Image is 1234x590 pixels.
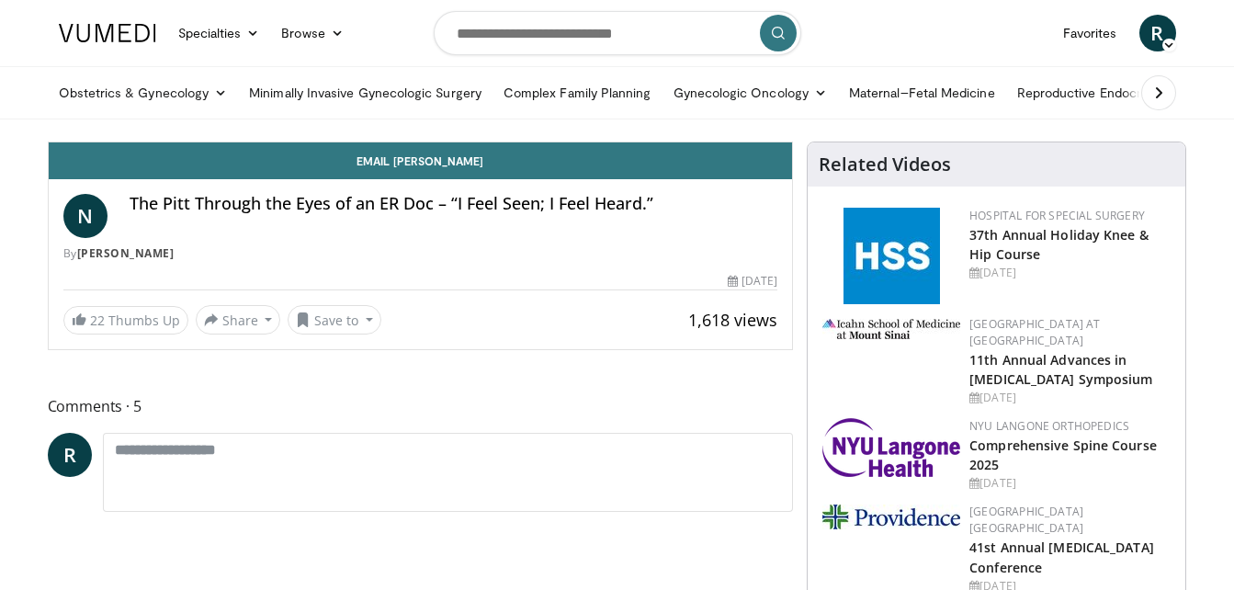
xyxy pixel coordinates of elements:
[492,74,662,111] a: Complex Family Planning
[843,208,940,304] img: f5c2b4a9-8f32-47da-86a2-cd262eba5885.gif.150x105_q85_autocrop_double_scale_upscale_version-0.2.jpg
[969,390,1171,406] div: [DATE]
[969,418,1129,434] a: NYU Langone Orthopedics
[167,15,271,51] a: Specialties
[969,226,1149,263] a: 37th Annual Holiday Knee & Hip Course
[196,305,281,335] button: Share
[969,437,1157,473] a: Comprehensive Spine Course 2025
[1139,15,1176,51] a: R
[728,273,777,289] div: [DATE]
[822,319,960,339] img: 3aa743c9-7c3f-4fab-9978-1464b9dbe89c.png.150x105_q85_autocrop_double_scale_upscale_version-0.2.jpg
[822,418,960,477] img: 196d80fa-0fd9-4c83-87ed-3e4f30779ad7.png.150x105_q85_autocrop_double_scale_upscale_version-0.2.png
[1052,15,1128,51] a: Favorites
[130,194,778,214] h4: The Pitt Through the Eyes of an ER Doc – “I Feel Seen; I Feel Heard.”
[969,208,1145,223] a: Hospital for Special Surgery
[838,74,1006,111] a: Maternal–Fetal Medicine
[969,539,1154,575] a: 41st Annual [MEDICAL_DATA] Conference
[49,142,793,179] a: Email [PERSON_NAME]
[969,265,1171,281] div: [DATE]
[63,306,188,335] a: 22 Thumbs Up
[969,475,1171,492] div: [DATE]
[288,305,381,335] button: Save to
[90,312,105,329] span: 22
[59,24,156,42] img: VuMedi Logo
[819,153,951,176] h4: Related Videos
[270,15,355,51] a: Browse
[63,194,108,238] a: N
[48,394,794,418] span: Comments 5
[434,11,801,55] input: Search topics, interventions
[662,74,838,111] a: Gynecologic Oncology
[969,351,1152,388] a: 11th Annual Advances in [MEDICAL_DATA] Symposium
[48,74,239,111] a: Obstetrics & Gynecology
[822,505,960,529] img: 9aead070-c8c9-47a8-a231-d8565ac8732e.png.150x105_q85_autocrop_double_scale_upscale_version-0.2.jpg
[77,245,175,261] a: [PERSON_NAME]
[969,504,1083,536] a: [GEOGRAPHIC_DATA] [GEOGRAPHIC_DATA]
[63,245,778,262] div: By
[48,433,92,477] a: R
[238,74,492,111] a: Minimally Invasive Gynecologic Surgery
[688,309,777,331] span: 1,618 views
[969,316,1100,348] a: [GEOGRAPHIC_DATA] at [GEOGRAPHIC_DATA]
